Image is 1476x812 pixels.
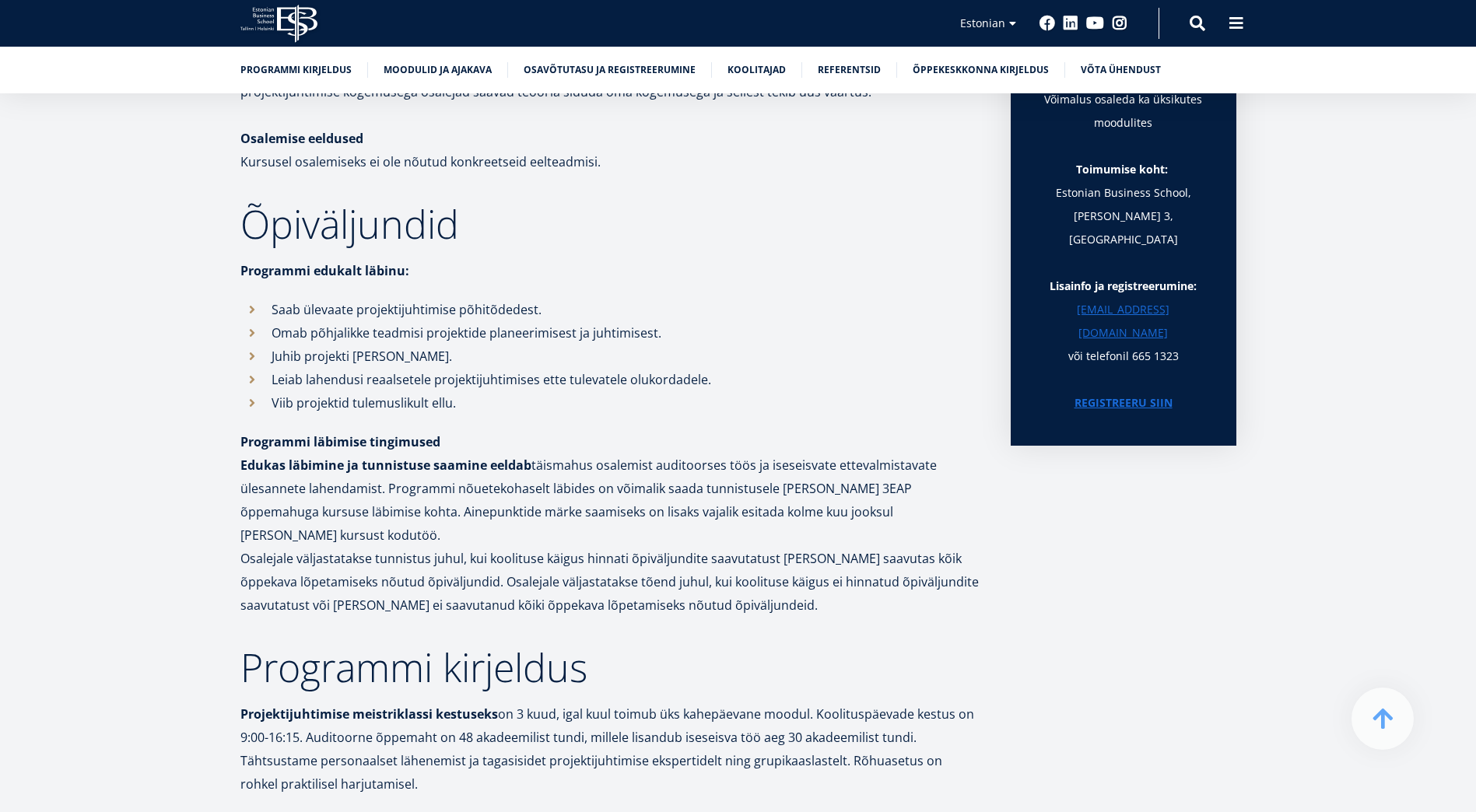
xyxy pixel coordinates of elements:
a: Linkedin [1063,16,1078,31]
p: täismahus osalemist auditoorses töös ja iseseisvate ettevalmistavate ülesannete lahendamist. Prog... [240,430,980,547]
a: Õppekeskkonna kirjeldus [913,62,1049,78]
a: Moodulid ja ajakava [384,62,492,78]
h2: Õpiväljundid [240,205,980,243]
p: või telefonil 665 1323 [1042,275,1205,368]
p: , [PERSON_NAME] 3, [GEOGRAPHIC_DATA] [1042,181,1205,251]
a: Instagram [1112,16,1127,31]
strong: Programmi edukalt läbinu: [240,262,409,279]
a: Facebook [1040,16,1055,31]
li: Viib projektid tulemuslikult ellu. [240,391,980,415]
a: Koolitajad [727,62,786,78]
li: Juhib projekti [PERSON_NAME]. [240,345,980,368]
strong: Projektijuhtimise meistriklassi kestuseks [240,705,498,723]
a: Programmi kirjeldus [240,62,352,78]
b: Estonian Business School [1056,185,1188,200]
p: Osalejale väljastatakse tunnistus juhul, kui koolituse käigus hinnati õpiväljundite saavutatust [... [240,547,980,617]
strong: Programmi läbimise tingimused [240,433,440,450]
li: Leiab lahendusi reaalsetele projektijuhtimises ette tulevatele olukordadele. [240,368,980,391]
a: REGISTREERU SIIN [1075,391,1173,415]
strong: Toimumise koht: [1076,162,1168,177]
a: Osavõtutasu ja registreerumine [524,62,696,78]
strong: Lisainfo ja registreerumine: [1050,278,1197,293]
a: Referentsid [818,62,881,78]
li: Omab põhjalikke teadmisi projektide planeerimisest ja juhtimisest. [240,321,980,345]
strong: Osalemise eeldused [240,130,363,147]
li: Saab ülevaate projektijuhtimise põhitõdedest. [240,298,980,321]
h2: Programmi kirjeldus [240,648,980,687]
a: Youtube [1086,16,1104,31]
a: Võta ühendust [1081,62,1161,78]
strong: Edukas läbimine ja tunnistuse saamine eeldab [240,457,531,474]
p: on 3 kuud, igal kuul toimub üks kahepäevane moodul. Koolituspäevade kestus on 9:00-16:15. Auditoo... [240,702,980,796]
a: [EMAIL_ADDRESS][DOMAIN_NAME] [1042,298,1205,345]
p: Kursusel osalemiseks ei ole nõutud konkreetseid eelteadmisi. [240,127,980,173]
